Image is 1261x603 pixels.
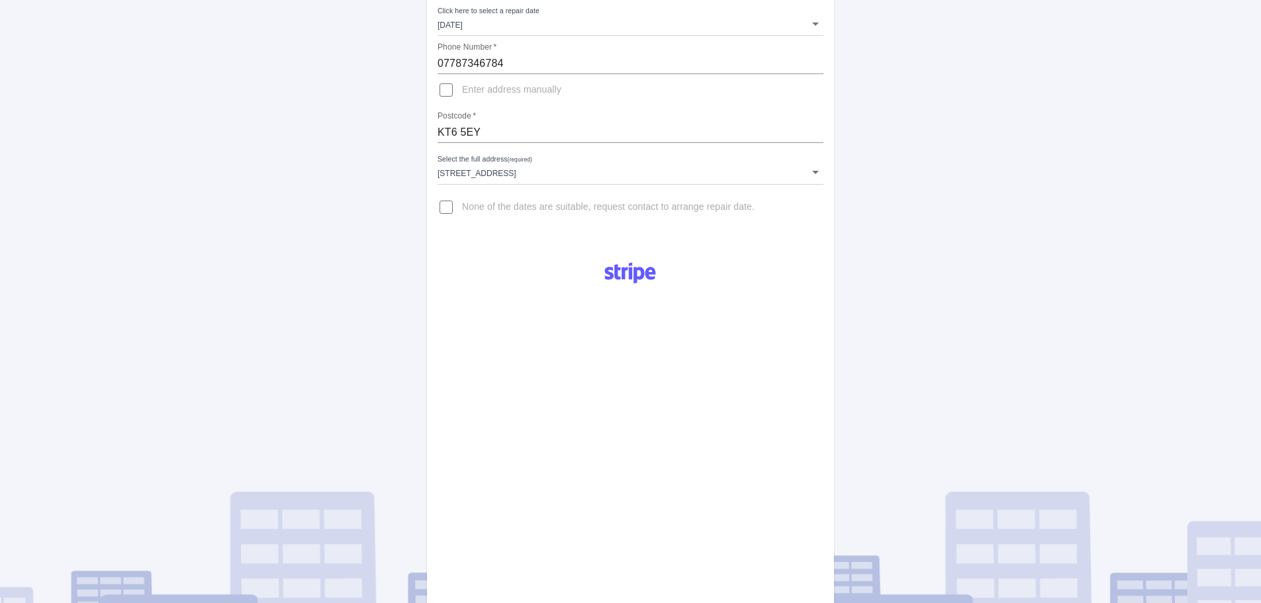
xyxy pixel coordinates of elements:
div: [DATE] [438,12,823,36]
small: (required) [508,157,532,163]
label: Click here to select a repair date [438,6,539,16]
span: None of the dates are suitable, request contact to arrange repair date. [462,201,755,214]
div: [STREET_ADDRESS] [438,160,823,184]
img: Logo [597,257,663,289]
span: Enter address manually [462,83,561,97]
label: Postcode [438,111,476,122]
label: Select the full address [438,154,532,165]
label: Phone Number [438,42,496,53]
